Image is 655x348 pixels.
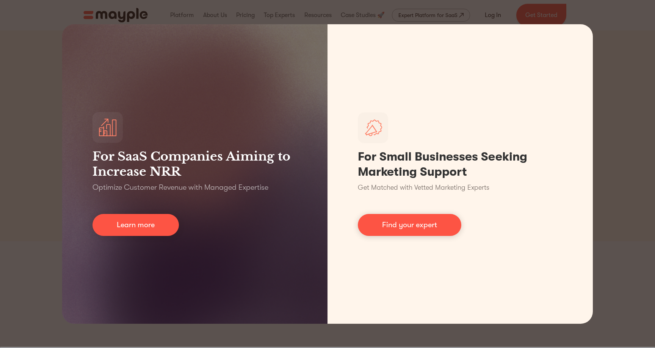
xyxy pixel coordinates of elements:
a: Find your expert [358,214,461,236]
p: Get Matched with Vetted Marketing Experts [358,183,489,193]
h1: For Small Businesses Seeking Marketing Support [358,149,563,179]
a: Learn more [92,214,179,236]
p: Optimize Customer Revenue with Managed Expertise [92,182,268,193]
h3: For SaaS Companies Aiming to Increase NRR [92,149,297,179]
